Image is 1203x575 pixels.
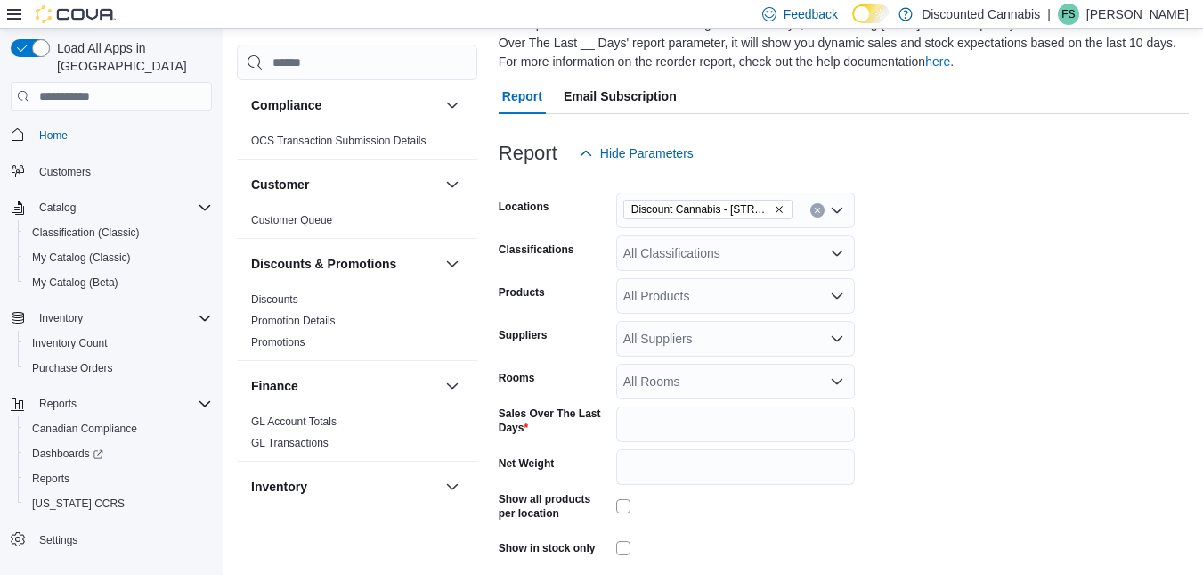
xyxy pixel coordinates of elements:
[251,213,332,227] span: Customer Queue
[499,242,574,257] label: Classifications
[4,527,219,553] button: Settings
[499,200,549,214] label: Locations
[251,134,427,148] span: OCS Transaction Submission Details
[25,493,132,514] a: [US_STATE] CCRS
[32,529,212,551] span: Settings
[442,253,463,275] button: Discounts & Promotions
[25,468,212,489] span: Reports
[251,478,438,496] button: Inventory
[774,204,784,215] button: Remove Discount Cannabis - 3156 Sandwich St. ( Windsor ) from selection in this group
[39,533,77,547] span: Settings
[25,272,212,293] span: My Catalog (Beta)
[25,222,147,243] a: Classification (Classic)
[18,245,219,270] button: My Catalog (Classic)
[18,466,219,491] button: Reports
[631,201,770,218] span: Discount Cannabis - [STREET_ADDRESS]
[251,478,307,496] h3: Inventory
[251,415,337,429] span: GL Account Totals
[32,226,140,240] span: Classification (Classic)
[18,441,219,466] a: Dashboards
[25,272,126,293] a: My Catalog (Beta)
[442,375,463,397] button: Finance
[251,255,396,273] h3: Discounts & Promotions
[32,422,137,436] span: Canadian Compliance
[442,94,463,116] button: Compliance
[810,203,825,218] button: Clear input
[32,361,113,375] span: Purchase Orders
[1086,4,1189,25] p: [PERSON_NAME]
[25,418,144,439] a: Canadian Compliance
[251,415,337,428] a: GL Account Totals
[251,437,329,449] a: GL Transactions
[32,197,212,218] span: Catalog
[32,472,69,486] span: Reports
[25,357,212,379] span: Purchase Orders
[32,275,118,290] span: My Catalog (Beta)
[4,195,219,220] button: Catalog
[32,336,108,350] span: Inventory Count
[18,356,219,381] button: Purchase Orders
[251,315,336,327] a: Promotion Details
[251,176,309,193] h3: Customer
[251,293,298,306] a: Discounts
[442,476,463,497] button: Inventory
[4,306,219,331] button: Inventory
[237,289,477,360] div: Discounts & Promotions
[32,447,103,461] span: Dashboards
[32,197,83,218] button: Catalog
[25,418,212,439] span: Canadian Compliance
[237,411,477,461] div: Finance
[237,209,477,238] div: Customer
[50,39,212,75] span: Load All Apps in [GEOGRAPHIC_DATA]
[830,246,844,260] button: Open list of options
[251,96,321,114] h3: Compliance
[32,530,85,551] a: Settings
[499,407,609,435] label: Sales Over The Last Days
[499,285,545,300] label: Products
[251,176,438,193] button: Customer
[502,78,542,114] span: Report
[18,416,219,441] button: Canadian Compliance
[25,333,115,354] a: Inventory Count
[25,247,138,268] a: My Catalog (Classic)
[1061,4,1075,25] span: FS
[39,311,83,325] span: Inventory
[32,393,84,415] button: Reports
[25,443,212,464] span: Dashboards
[1047,4,1051,25] p: |
[251,314,336,328] span: Promotion Details
[32,125,75,146] a: Home
[251,336,305,349] a: Promotions
[39,397,77,411] span: Reports
[25,468,77,489] a: Reports
[32,161,98,183] a: Customers
[25,443,110,464] a: Dashboards
[251,292,298,307] span: Discounts
[499,328,548,342] label: Suppliers
[499,541,596,555] label: Show in stock only
[32,123,212,145] span: Home
[237,130,477,159] div: Compliance
[830,203,844,218] button: Open list of options
[251,135,427,147] a: OCS Transaction Submission Details
[32,251,131,265] span: My Catalog (Classic)
[18,331,219,356] button: Inventory Count
[1058,4,1079,25] div: Felix Saji
[36,5,116,23] img: Cova
[25,333,212,354] span: Inventory Count
[39,128,68,143] span: Home
[25,222,212,243] span: Classification (Classic)
[25,493,212,514] span: Washington CCRS
[922,4,1040,25] p: Discounted Cannabis
[623,200,793,219] span: Discount Cannabis - 3156 Sandwich St. ( Windsor )
[18,491,219,516] button: [US_STATE] CCRS
[499,492,609,521] label: Show all products per location
[251,377,438,395] button: Finance
[784,5,838,23] span: Feedback
[25,357,120,379] a: Purchase Orders
[32,393,212,415] span: Reports
[499,456,554,471] label: Net Weight
[32,308,212,329] span: Inventory
[18,220,219,245] button: Classification (Classic)
[572,136,701,171] button: Hide Parameters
